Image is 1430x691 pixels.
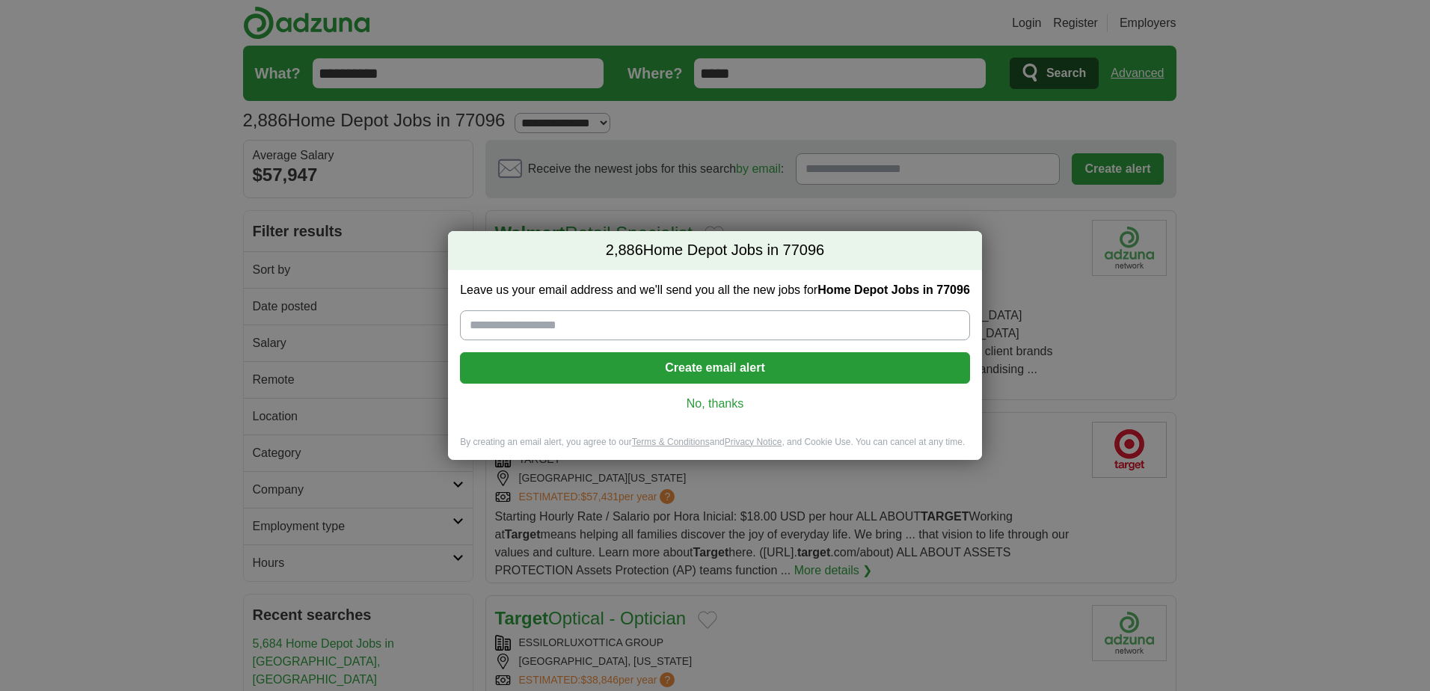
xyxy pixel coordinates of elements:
div: By creating an email alert, you agree to our and , and Cookie Use. You can cancel at any time. [448,436,982,461]
a: Terms & Conditions [632,437,710,447]
span: 2,886 [606,240,643,261]
a: No, thanks [472,396,958,412]
button: Create email alert [460,352,970,384]
a: Privacy Notice [725,437,782,447]
strong: Home Depot Jobs in 77096 [817,283,970,296]
label: Leave us your email address and we'll send you all the new jobs for [460,282,970,298]
h2: Home Depot Jobs in 77096 [448,231,982,270]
